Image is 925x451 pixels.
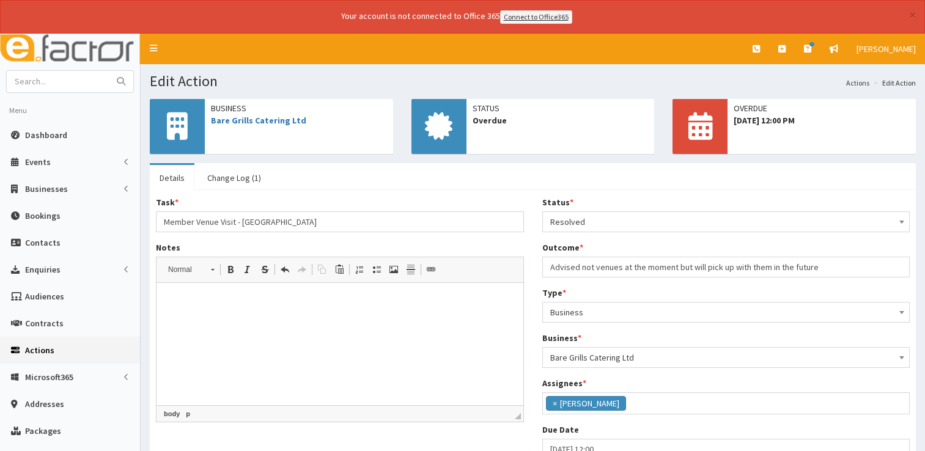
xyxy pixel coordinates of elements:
label: Assignees [542,377,586,389]
button: × [909,9,916,21]
label: Type [542,287,566,299]
a: Italic (Ctrl+I) [239,262,256,277]
span: Business [542,302,910,323]
span: Audiences [25,291,64,302]
a: Change Log (1) [197,165,271,191]
div: Your account is not connected to Office 365 [99,10,814,24]
li: Laura Bradshaw [546,396,626,411]
a: Insert Horizontal Line [402,262,419,277]
label: Status [542,196,573,208]
a: Paste (Ctrl+V) [331,262,348,277]
label: Notes [156,241,180,254]
a: Bold (Ctrl+B) [222,262,239,277]
a: Image [385,262,402,277]
label: Due Date [542,424,579,436]
span: Events [25,156,51,167]
span: Businesses [25,183,68,194]
a: Bare Grills Catering Ltd [211,115,306,126]
span: Dashboard [25,130,67,141]
span: Resolved [542,211,910,232]
span: Bookings [25,210,61,221]
span: [PERSON_NAME] [857,43,916,54]
label: Outcome [542,241,583,254]
span: Resolved [550,213,902,230]
span: Addresses [25,398,64,409]
input: Search... [7,71,109,92]
span: Overdue [473,114,649,127]
span: Packages [25,425,61,436]
span: × [553,397,557,409]
label: Business [542,332,581,344]
a: Copy (Ctrl+C) [314,262,331,277]
span: Normal [162,262,205,277]
a: Redo (Ctrl+Y) [293,262,311,277]
span: Status [473,102,649,114]
li: Edit Action [871,78,916,88]
span: [DATE] 12:00 PM [734,114,910,127]
a: p element [183,408,193,419]
a: body element [161,408,182,419]
span: Drag to resize [515,413,521,419]
a: Actions [846,78,869,88]
span: OVERDUE [734,102,910,114]
a: Insert/Remove Bulleted List [368,262,385,277]
a: Strike Through [256,262,273,277]
a: Undo (Ctrl+Z) [276,262,293,277]
span: Business [211,102,387,114]
a: Link (Ctrl+L) [422,262,440,277]
span: Business [550,304,902,321]
label: Task [156,196,179,208]
span: Microsoft365 [25,372,73,383]
span: Contracts [25,318,64,329]
span: Enquiries [25,264,61,275]
h1: Edit Action [150,73,916,89]
span: Actions [25,345,54,356]
a: Details [150,165,194,191]
span: Bare Grills Catering Ltd [542,347,910,368]
a: [PERSON_NAME] [847,34,925,64]
a: Insert/Remove Numbered List [351,262,368,277]
span: Bare Grills Catering Ltd [550,349,902,366]
iframe: Rich Text Editor, notes [157,283,523,405]
a: Connect to Office365 [500,10,572,24]
span: Contacts [25,237,61,248]
a: Normal [161,261,221,278]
